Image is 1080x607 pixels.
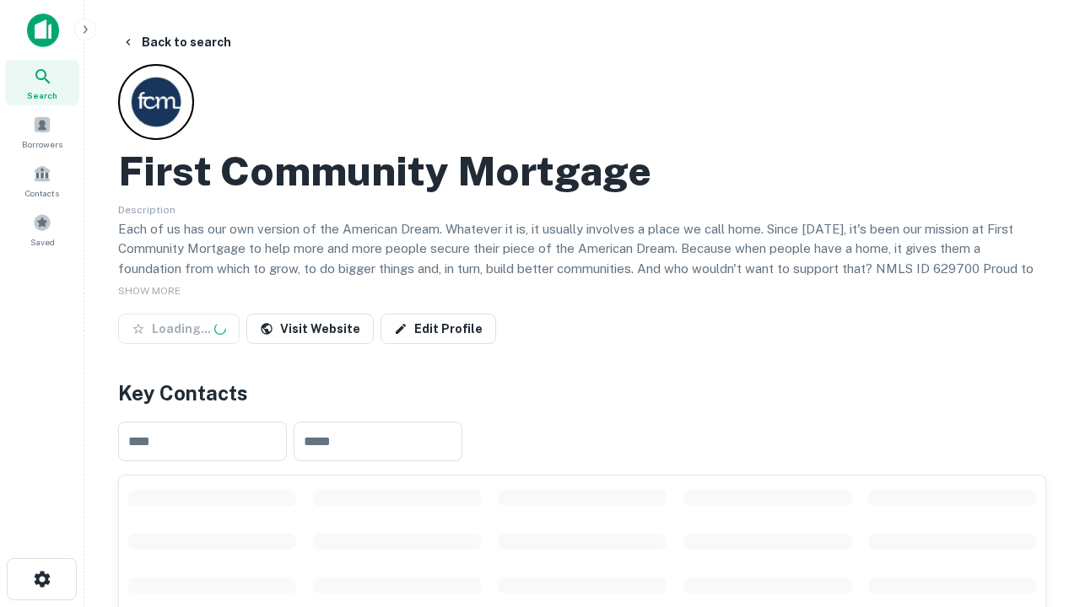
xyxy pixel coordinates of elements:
img: capitalize-icon.png [27,13,59,47]
a: Saved [5,207,79,252]
span: SHOW MORE [118,285,181,297]
a: Contacts [5,158,79,203]
a: Borrowers [5,109,79,154]
a: Search [5,60,79,105]
span: Search [27,89,57,102]
span: Description [118,204,175,216]
button: Back to search [115,27,238,57]
h2: First Community Mortgage [118,147,651,196]
a: Edit Profile [381,314,496,344]
a: Visit Website [246,314,374,344]
span: Contacts [25,186,59,200]
iframe: Chat Widget [996,472,1080,553]
span: Saved [30,235,55,249]
p: Each of us has our own version of the American Dream. Whatever it is, it usually involves a place... [118,219,1046,298]
h4: Key Contacts [118,378,1046,408]
span: Borrowers [22,137,62,151]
